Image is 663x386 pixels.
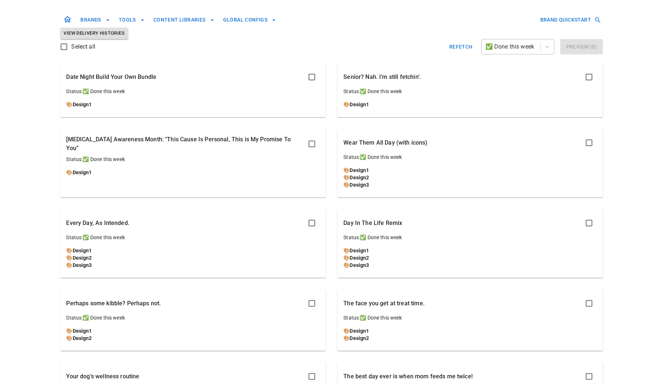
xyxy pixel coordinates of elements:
p: 🎨 [344,174,597,181]
p: 🎨 [66,254,320,261]
a: Design1 [350,167,369,173]
p: Perhaps some kibble? Perhaps not. [66,299,161,308]
button: TOOLS [116,13,148,27]
a: Design1 [73,169,92,175]
p: 🎨 [344,167,597,174]
a: Design1 [350,102,369,107]
p: 🎨 [66,261,320,269]
p: 🎨 [66,247,320,254]
p: 🎨 [344,181,597,188]
span: Select all [72,42,96,51]
button: View Delivery Histories [60,28,129,39]
p: The face you get at treat time. [344,299,425,308]
p: 🎨 [66,327,320,335]
a: Design2 [73,335,92,341]
p: Status: ✅ Done this week [66,314,320,321]
p: Day In The Life Remix [344,219,403,228]
a: Design3 [73,262,92,268]
p: 🎨 [344,335,597,342]
p: 🎨 [66,101,320,108]
p: Status: ✅ Done this week [66,156,320,163]
p: 🎨 [344,261,597,269]
p: 🎨 [344,247,597,254]
a: Design2 [350,335,369,341]
p: Status: ✅ Done this week [66,234,320,241]
button: BRANDS [78,13,113,27]
a: Design1 [73,328,92,334]
a: Design1 [350,248,369,253]
p: 🎨 [344,254,597,261]
a: Design2 [73,255,92,261]
p: Senior? Nah. I’m still fetchin’. [344,73,421,81]
p: Wear Them All Day (with icons) [344,138,428,147]
p: 🎨 [344,327,597,335]
a: Design3 [350,262,369,268]
p: Status: ✅ Done this week [344,88,597,95]
button: GLOBAL CONFIGS [220,13,279,27]
p: Status: ✅ Done this week [66,88,320,95]
p: 🎨 [66,169,320,176]
a: Design1 [350,328,369,334]
p: Status: ✅ Done this week [344,153,597,161]
a: Design1 [73,248,92,253]
p: Your dog’s wellness routine [66,372,140,381]
p: 🎨 [66,335,320,342]
button: Refetch [446,39,476,54]
p: The best day ever is when mom feeds me twice! [344,372,473,381]
p: 🎨 [344,101,597,108]
p: [MEDICAL_DATA] Awareness Month: "This Cause Is Personal, This is My Promise To You” [66,135,304,153]
p: Status: ✅ Done this week [344,314,597,321]
a: Design2 [350,175,369,180]
a: Design3 [350,182,369,188]
a: Design2 [350,255,369,261]
p: Date Night Build Your Own Bundle [66,73,157,81]
a: Design1 [73,102,92,107]
p: Every Day, As Intended. [66,219,129,228]
p: Status: ✅ Done this week [344,234,597,241]
button: CONTENT LIBRARIES [150,13,217,27]
button: BRAND QUICKSTART [537,13,603,27]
